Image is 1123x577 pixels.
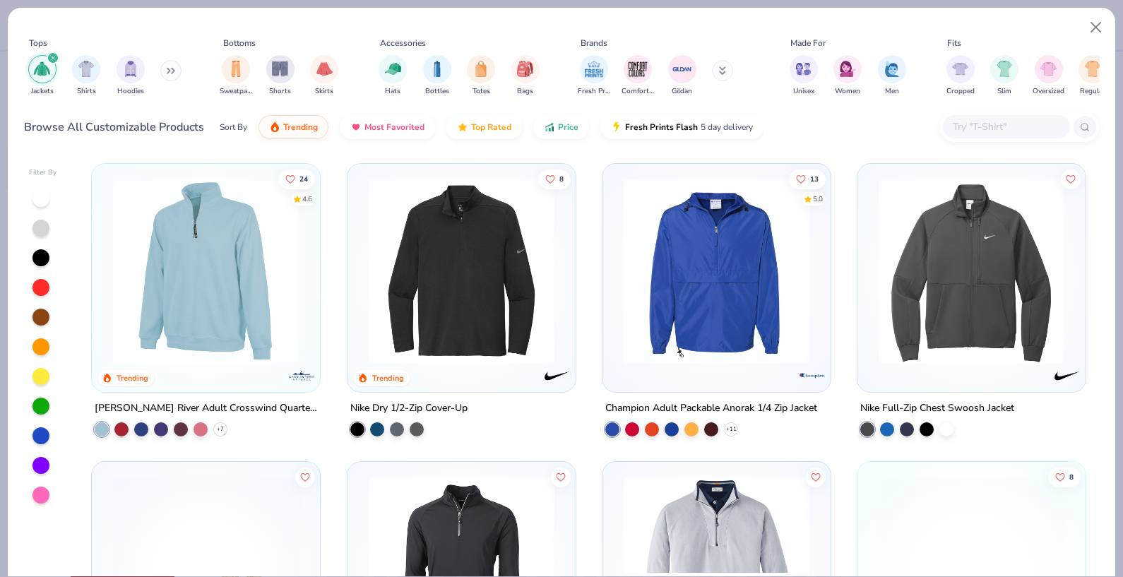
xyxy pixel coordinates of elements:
div: filter for Women [833,55,862,97]
img: Comfort Colors Image [627,59,648,80]
img: 122b5f97-c754-4bc0-9d54-47faf68b7695 [362,178,561,364]
div: filter for Jackets [28,55,57,97]
span: Hats [385,86,400,97]
img: trending.gif [269,121,280,133]
button: filter button [379,55,407,97]
div: [PERSON_NAME] River Adult Crosswind Quarter Zip Sweatshirt [95,400,317,417]
button: filter button [28,55,57,97]
button: Like [806,468,826,487]
img: Shorts Image [272,61,288,77]
img: 5dae992e-9f3c-4731-b560-f59fd71d84a4 [106,178,306,364]
button: filter button [1079,55,1107,97]
button: filter button [310,55,338,97]
button: filter button [117,55,145,97]
span: Fresh Prints [578,86,610,97]
span: + 11 [725,425,736,434]
span: Unisex [793,86,814,97]
img: Champion logo [798,362,826,390]
span: Gildan [672,86,692,97]
button: filter button [1033,55,1064,97]
div: filter for Sweatpants [220,55,252,97]
div: filter for Shirts [72,55,100,97]
span: Cropped [946,86,975,97]
button: Like [789,169,826,189]
button: Like [1061,169,1081,189]
div: 4.6 [302,194,312,204]
div: Browse All Customizable Products [24,119,204,136]
div: filter for Shorts [266,55,295,97]
div: filter for Totes [467,55,495,97]
button: filter button [266,55,295,97]
span: Trending [283,121,318,133]
div: filter for Regular [1079,55,1107,97]
img: Unisex Image [795,61,812,77]
button: Most Favorited [340,115,435,139]
span: 8 [1069,474,1074,481]
img: Skirts Image [316,61,333,77]
button: filter button [467,55,495,97]
div: Nike Full-Zip Chest Swoosh Jacket [860,400,1014,417]
button: filter button [790,55,818,97]
span: Women [835,86,860,97]
span: Comfort Colors [622,86,654,97]
button: filter button [578,55,610,97]
img: Jackets Image [34,61,50,77]
img: Regular Image [1085,61,1101,77]
img: Gildan Image [672,59,693,80]
span: Shirts [77,86,96,97]
img: flash.gif [611,121,622,133]
span: Hoodies [117,86,144,97]
span: Most Favorited [364,121,424,133]
div: filter for Gildan [668,55,696,97]
img: 7b61a7ed-5181-4f6d-bb89-4c0ed9c20e12 [872,178,1071,364]
img: d8d96977-8745-48f9-b2df-b3ab70816d8b [816,178,1016,364]
div: Fits [947,37,961,49]
img: Totes Image [473,61,489,77]
div: Nike Dry 1/2-Zip Cover-Up [350,400,468,417]
button: Like [537,169,570,189]
button: filter button [990,55,1018,97]
span: + 7 [217,425,224,434]
img: Slim Image [997,61,1012,77]
div: filter for Unisex [790,55,818,97]
button: filter button [833,55,862,97]
span: Sweatpants [220,86,252,97]
div: filter for Slim [990,55,1018,97]
button: Top Rated [446,115,522,139]
span: Bottles [425,86,449,97]
button: filter button [220,55,252,97]
span: Bags [517,86,533,97]
img: Sweatpants Image [228,61,244,77]
div: Brands [581,37,607,49]
img: Bags Image [517,61,533,77]
img: most_fav.gif [350,121,362,133]
div: filter for Men [878,55,906,97]
input: Try "T-Shirt" [951,119,1060,135]
img: Nike logo [1053,362,1081,390]
button: Like [278,169,315,189]
div: Sort By [220,121,247,133]
button: Trending [259,115,328,139]
span: Totes [473,86,490,97]
button: filter button [878,55,906,97]
div: Bottoms [223,37,256,49]
span: 13 [810,175,819,182]
span: Slim [997,86,1011,97]
div: Made For [790,37,826,49]
div: filter for Fresh Prints [578,55,610,97]
img: Bottles Image [429,61,445,77]
div: Filter By [29,167,57,178]
button: Fresh Prints Flash5 day delivery [600,115,763,139]
div: 5.0 [813,194,823,204]
span: Fresh Prints Flash [625,121,698,133]
div: filter for Hoodies [117,55,145,97]
img: 679055c3-4f6f-4b37-bd65-4a937d01c421 [617,178,816,364]
span: 24 [299,175,308,182]
span: Price [558,121,578,133]
button: filter button [946,55,975,97]
div: filter for Comfort Colors [622,55,654,97]
img: Oversized Image [1040,61,1057,77]
img: Fresh Prints Image [583,59,605,80]
span: Skirts [315,86,333,97]
span: Men [885,86,899,97]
